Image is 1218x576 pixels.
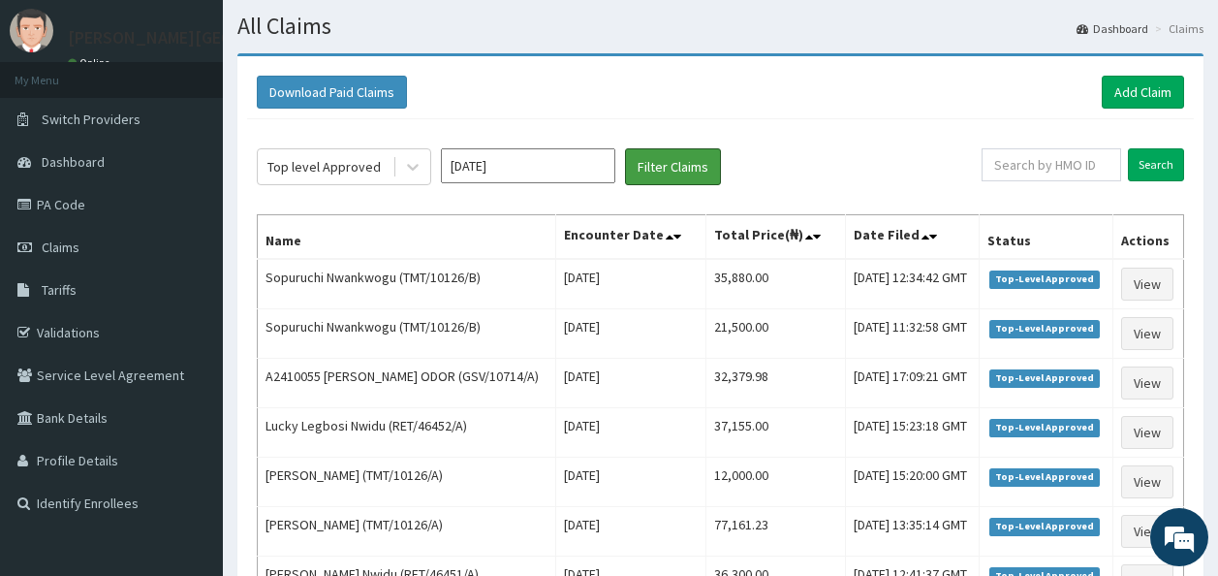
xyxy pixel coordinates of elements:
a: View [1121,515,1173,548]
img: d_794563401_company_1708531726252_794563401 [36,97,78,145]
img: User Image [10,9,53,52]
span: Claims [42,239,79,256]
td: [DATE] 15:23:18 GMT [845,408,979,458]
textarea: Type your message and hit 'Enter' [10,376,369,444]
td: [DATE] [556,359,706,408]
span: Top-Level Approved [989,320,1101,337]
td: 35,880.00 [706,259,845,309]
td: 12,000.00 [706,458,845,507]
th: Encounter Date [556,215,706,260]
td: [DATE] [556,507,706,557]
a: View [1121,367,1173,400]
a: View [1121,317,1173,350]
td: [DATE] 11:32:58 GMT [845,309,979,359]
a: Dashboard [1077,20,1148,37]
td: [DATE] [556,309,706,359]
td: 37,155.00 [706,408,845,458]
div: Minimize live chat window [318,10,364,56]
td: Sopuruchi Nwankwogu (TMT/10126/B) [258,309,556,359]
a: View [1121,268,1173,301]
span: We're online! [112,168,267,364]
span: Top-Level Approved [989,518,1101,535]
span: Top-Level Approved [989,468,1101,486]
td: [DATE] 15:20:00 GMT [845,458,979,507]
td: [PERSON_NAME] (TMT/10126/A) [258,458,556,507]
span: Dashboard [42,153,105,171]
td: [DATE] 13:35:14 GMT [845,507,979,557]
a: Add Claim [1102,76,1184,109]
td: A2410055 [PERSON_NAME] ODOR (GSV/10714/A) [258,359,556,408]
input: Search by HMO ID [982,148,1121,181]
td: [DATE] [556,458,706,507]
th: Actions [1112,215,1183,260]
div: Top level Approved [267,157,381,176]
button: Download Paid Claims [257,76,407,109]
td: 21,500.00 [706,309,845,359]
th: Status [979,215,1112,260]
li: Claims [1150,20,1203,37]
input: Select Month and Year [441,148,615,183]
p: [PERSON_NAME][GEOGRAPHIC_DATA] [68,29,355,47]
h1: All Claims [237,14,1203,39]
th: Date Filed [845,215,979,260]
span: Tariffs [42,281,77,299]
input: Search [1128,148,1184,181]
td: Sopuruchi Nwankwogu (TMT/10126/B) [258,259,556,309]
a: Online [68,56,114,70]
td: [DATE] 17:09:21 GMT [845,359,979,408]
td: 32,379.98 [706,359,845,408]
span: Top-Level Approved [989,369,1101,387]
td: [DATE] 12:34:42 GMT [845,259,979,309]
td: [DATE] [556,259,706,309]
span: Top-Level Approved [989,271,1101,288]
button: Filter Claims [625,148,721,185]
th: Total Price(₦) [706,215,845,260]
a: View [1121,416,1173,449]
span: Top-Level Approved [989,419,1101,436]
td: [PERSON_NAME] (TMT/10126/A) [258,507,556,557]
td: Lucky Legbosi Nwidu (RET/46452/A) [258,408,556,458]
span: Switch Providers [42,111,141,128]
th: Name [258,215,556,260]
td: [DATE] [556,408,706,458]
a: View [1121,465,1173,498]
td: 77,161.23 [706,507,845,557]
div: Chat with us now [101,109,326,134]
